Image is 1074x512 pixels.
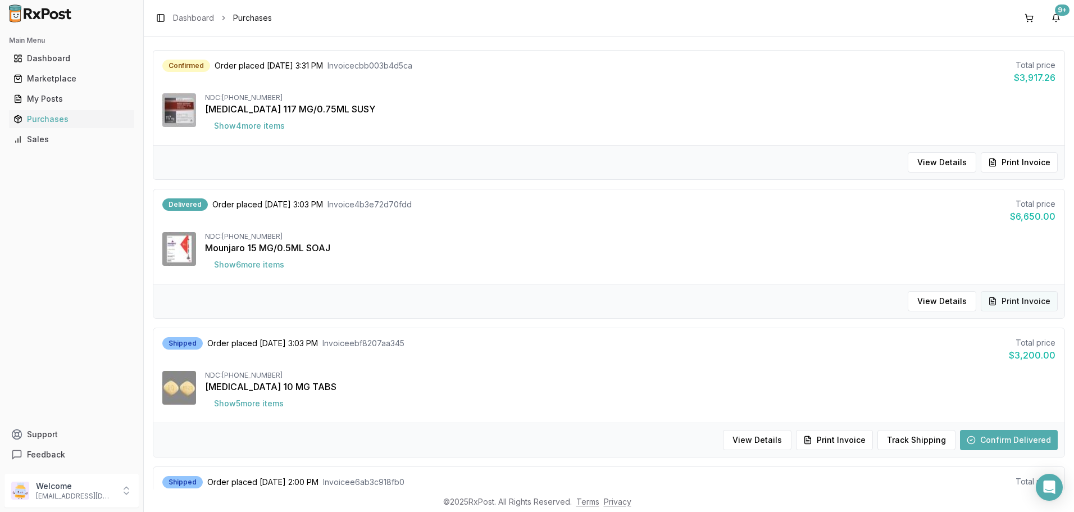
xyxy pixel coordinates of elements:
div: Delivered [162,198,208,211]
button: Print Invoice [981,291,1058,311]
div: Purchases [13,114,130,125]
div: NDC: [PHONE_NUMBER] [205,232,1055,241]
div: Total price [1010,198,1055,210]
div: Dashboard [13,53,130,64]
p: Welcome [36,481,114,492]
div: My Posts [13,93,130,105]
button: Show4more items [205,116,294,136]
a: Marketplace [9,69,134,89]
img: Invega Sustenna 117 MG/0.75ML SUSY [162,93,196,127]
div: Total price [1014,60,1055,71]
span: Purchases [233,12,272,24]
div: Confirmed [162,60,210,72]
button: View Details [908,291,976,311]
div: $344.62 [1016,487,1055,501]
a: Dashboard [173,12,214,24]
div: Shipped [162,337,203,350]
img: User avatar [11,482,29,500]
h2: Main Menu [9,36,134,45]
span: Order placed [DATE] 2:00 PM [207,477,318,488]
div: Open Intercom Messenger [1036,474,1063,501]
button: Purchases [4,110,139,128]
a: Purchases [9,109,134,129]
div: Mounjaro 15 MG/0.5ML SOAJ [205,241,1055,255]
span: Invoice cbb003b4d5ca [327,60,412,71]
button: View Details [723,430,791,450]
button: Sales [4,130,139,148]
span: Order placed [DATE] 3:03 PM [207,338,318,349]
div: $3,200.00 [1009,348,1055,362]
div: NDC: [PHONE_NUMBER] [205,371,1055,380]
button: Show5more items [205,393,293,414]
div: $6,650.00 [1010,210,1055,223]
div: 9+ [1055,4,1070,16]
div: Total price [1009,337,1055,348]
button: Print Invoice [981,152,1058,173]
div: Sales [13,134,130,145]
span: Invoice ebf8207aa345 [322,338,404,349]
span: Feedback [27,449,65,460]
img: Farxiga 10 MG TABS [162,371,196,405]
button: Confirm Delivered [960,430,1058,450]
button: Marketplace [4,70,139,88]
a: Terms [576,497,599,506]
button: Show6more items [205,255,293,275]
button: 9+ [1047,9,1065,27]
button: Feedback [4,445,139,465]
div: Shipped [162,476,203,488]
div: [MEDICAL_DATA] 10 MG TABS [205,380,1055,393]
div: Marketplace [13,73,130,84]
a: Privacy [604,497,631,506]
img: RxPost Logo [4,4,76,22]
span: Order placed [DATE] 3:31 PM [215,60,323,71]
div: $3,917.26 [1014,71,1055,84]
img: Mounjaro 15 MG/0.5ML SOAJ [162,232,196,266]
div: NDC: [PHONE_NUMBER] [205,93,1055,102]
div: [MEDICAL_DATA] 117 MG/0.75ML SUSY [205,102,1055,116]
span: Invoice e6ab3c918fb0 [323,477,404,488]
button: Support [4,424,139,445]
div: Total price [1016,476,1055,487]
a: My Posts [9,89,134,109]
a: Sales [9,129,134,149]
button: Track Shipping [877,430,955,450]
span: Order placed [DATE] 3:03 PM [212,199,323,210]
button: Print Invoice [796,430,873,450]
button: My Posts [4,90,139,108]
nav: breadcrumb [173,12,272,24]
button: View Details [908,152,976,173]
button: Dashboard [4,49,139,67]
a: Dashboard [9,48,134,69]
p: [EMAIL_ADDRESS][DOMAIN_NAME] [36,492,114,501]
span: Invoice 4b3e72d70fdd [327,199,412,210]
